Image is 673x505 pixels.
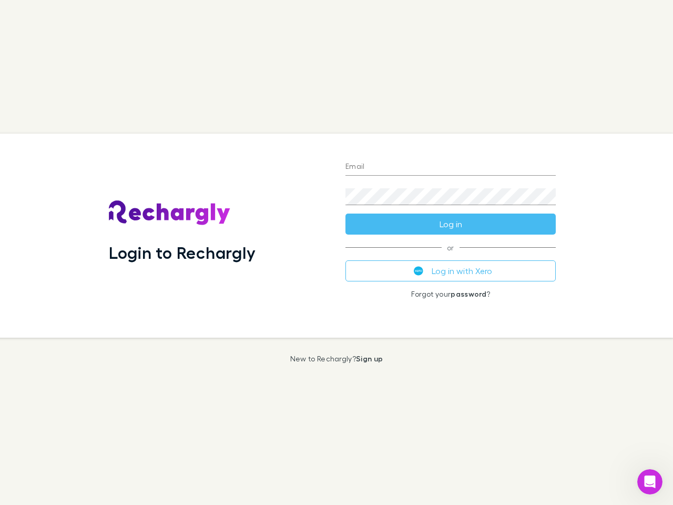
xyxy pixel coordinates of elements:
img: Xero's logo [414,266,423,276]
span: or [345,247,556,248]
button: Log in [345,214,556,235]
p: New to Rechargly? [290,355,383,363]
h1: Login to Rechargly [109,243,256,262]
img: Rechargly's Logo [109,200,231,226]
a: Sign up [356,354,383,363]
button: Log in with Xero [345,260,556,281]
iframe: Intercom live chat [637,469,662,494]
p: Forgot your ? [345,290,556,298]
a: password [451,289,486,298]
